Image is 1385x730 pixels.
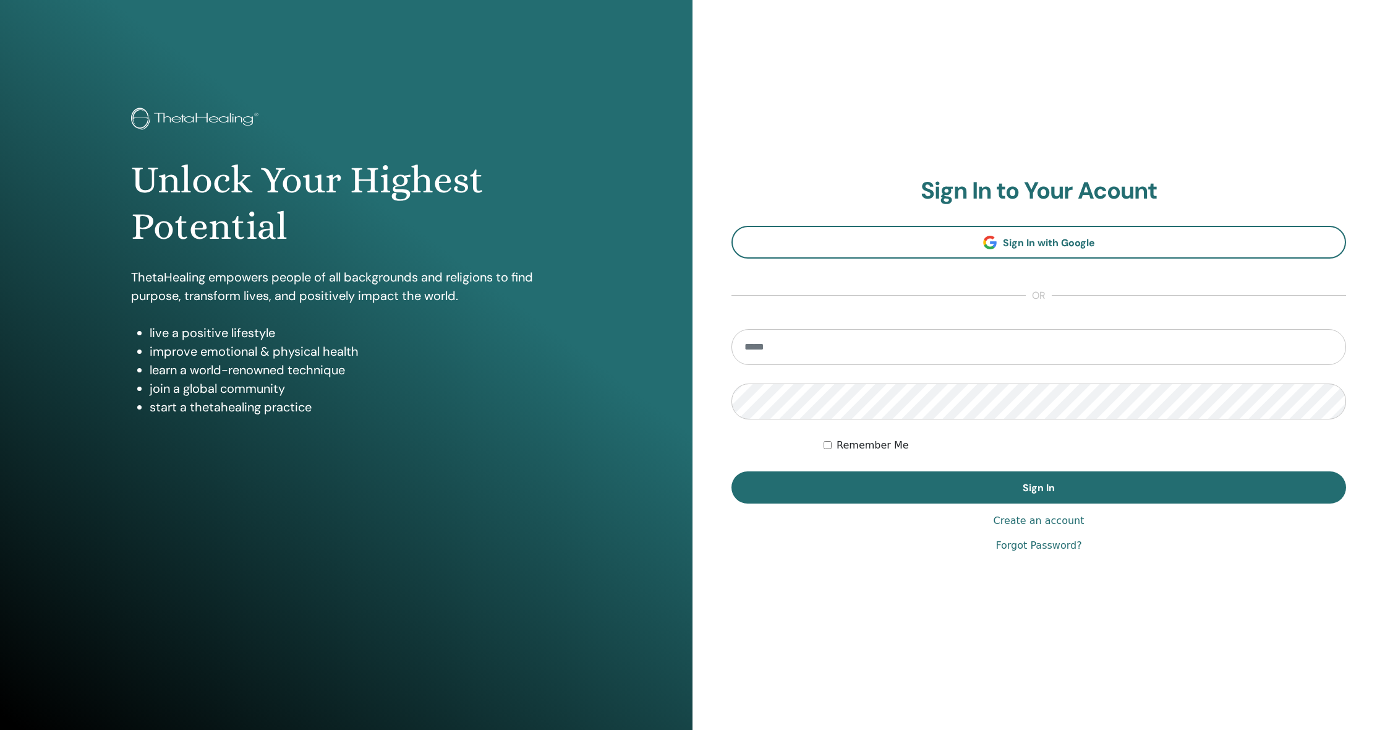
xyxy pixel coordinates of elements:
[150,398,562,416] li: start a thetahealing practice
[993,513,1084,528] a: Create an account
[150,342,562,361] li: improve emotional & physical health
[1023,481,1055,494] span: Sign In
[731,471,1346,504] button: Sign In
[131,157,562,249] h1: Unlock Your Highest Potential
[824,438,1346,453] div: Keep me authenticated indefinitely or until I manually logout
[731,226,1346,259] a: Sign In with Google
[1003,236,1095,249] span: Sign In with Google
[731,177,1346,205] h2: Sign In to Your Acount
[131,268,562,305] p: ThetaHealing empowers people of all backgrounds and religions to find purpose, transform lives, a...
[995,538,1081,553] a: Forgot Password?
[1026,288,1052,303] span: or
[150,324,562,342] li: live a positive lifestyle
[837,438,909,453] label: Remember Me
[150,361,562,379] li: learn a world-renowned technique
[150,379,562,398] li: join a global community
